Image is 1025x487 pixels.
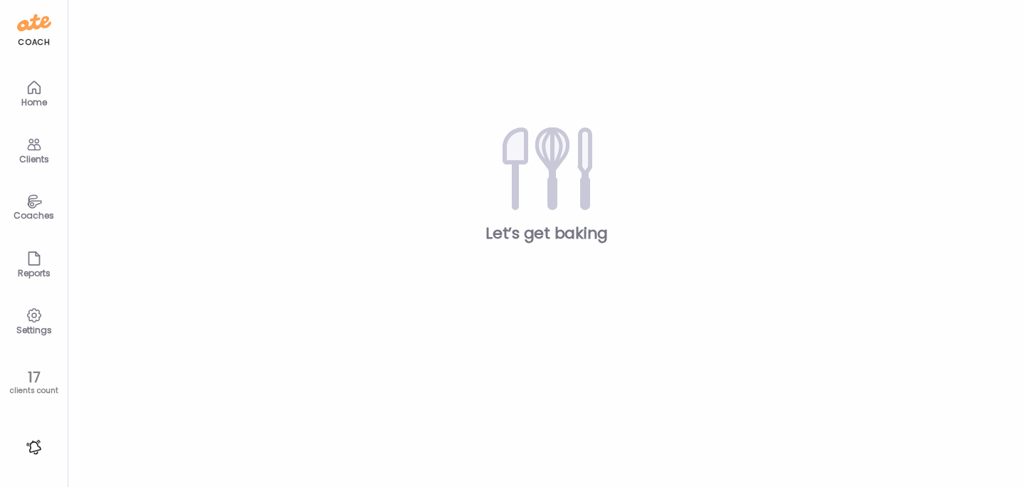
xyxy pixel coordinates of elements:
[9,211,60,220] div: Coaches
[91,223,1002,244] div: Let’s get baking
[17,11,51,34] img: ate
[9,155,60,164] div: Clients
[5,369,63,386] div: 17
[18,36,50,48] div: coach
[9,325,60,335] div: Settings
[5,386,63,396] div: clients count
[9,98,60,107] div: Home
[9,268,60,278] div: Reports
